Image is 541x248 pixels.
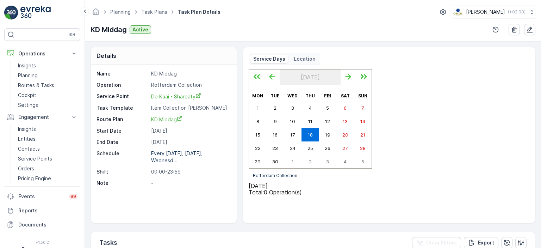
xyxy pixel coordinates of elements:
[18,62,36,69] p: Insights
[97,70,148,77] p: Name
[301,101,319,115] button: September 4, 2025
[97,104,148,111] p: Task Template
[343,119,348,124] abbr: September 13, 2025
[301,74,320,81] span: [DATE]
[99,238,117,248] p: Tasks
[97,139,148,146] p: End Date
[508,9,526,15] p: ( +02:00 )
[284,128,301,141] button: September 17, 2025
[342,132,348,138] abbr: September 20, 2025
[4,47,80,61] button: Operations
[290,119,295,124] abbr: September 10, 2025
[466,8,505,16] p: [PERSON_NAME]
[336,155,354,168] button: October 4, 2025
[151,116,182,122] span: KD Middag
[266,155,284,168] button: September 30, 2025
[290,145,296,151] abbr: September 24, 2025
[354,155,372,168] button: October 5, 2025
[15,134,80,144] a: Entities
[305,93,315,98] abbr: Thursday
[307,145,313,151] abbr: September 25, 2025
[18,145,40,152] p: Contacts
[301,155,319,168] button: October 2, 2025
[309,105,312,111] abbr: September 4, 2025
[132,26,148,33] p: Active
[273,132,278,138] abbr: September 16, 2025
[15,80,80,90] a: Routes & Tasks
[151,168,229,175] p: 00:00-23:59
[354,101,372,115] button: September 7, 2025
[18,135,36,143] p: Entities
[97,150,148,164] p: Schedule
[272,159,278,164] abbr: September 30, 2025
[342,145,348,151] abbr: September 27, 2025
[309,159,312,164] abbr: October 2, 2025
[294,55,316,62] p: Location
[341,93,350,98] abbr: Saturday
[4,218,80,232] a: Documents
[336,101,354,115] button: September 6, 2025
[18,50,66,57] p: Operations
[266,141,284,155] button: September 23, 2025
[253,173,525,179] p: Rotterdam Collection
[18,82,54,89] p: Routes & Tasks
[336,141,354,155] button: September 27, 2025
[15,90,80,100] a: Cockpit
[15,144,80,154] a: Contacts
[249,115,267,128] button: September 8, 2025
[110,9,131,15] a: Planning
[151,81,229,89] p: Rotterdam Collection
[336,128,354,141] button: September 20, 2025
[151,127,229,134] p: [DATE]
[266,115,284,128] button: September 9, 2025
[325,132,330,138] abbr: September 19, 2025
[274,119,277,124] abbr: September 9, 2025
[344,105,347,111] abbr: September 6, 2025
[15,174,80,183] a: Pricing Engine
[336,115,354,128] button: September 13, 2025
[326,105,329,111] abbr: September 5, 2025
[252,93,263,98] abbr: Monday
[151,139,229,146] p: [DATE]
[15,124,80,134] a: Insights
[18,175,51,182] p: Pricing Engine
[308,119,312,124] abbr: September 11, 2025
[266,101,284,115] button: September 2, 2025
[360,119,365,124] abbr: September 14, 2025
[249,128,267,141] button: September 15, 2025
[325,145,330,151] abbr: September 26, 2025
[15,61,80,71] a: Insights
[360,145,366,151] abbr: September 28, 2025
[141,9,167,15] a: Task Plans
[15,100,80,110] a: Settings
[272,145,278,151] abbr: September 23, 2025
[319,115,336,128] button: September 12, 2025
[257,105,259,111] abbr: September 1, 2025
[68,32,75,37] p: ⌘B
[18,126,36,133] p: Insights
[361,159,364,164] abbr: October 5, 2025
[290,132,295,138] abbr: September 17, 2025
[15,154,80,164] a: Service Points
[319,128,336,141] button: September 19, 2025
[97,52,116,60] p: Details
[151,70,229,77] p: KD Middag
[249,155,267,168] button: September 29, 2025
[151,93,229,100] a: De Kaai - Shareaty
[354,128,372,141] button: September 21, 2025
[478,239,494,246] p: Export
[253,55,285,62] p: Service Days
[292,159,294,164] abbr: October 1, 2025
[97,180,148,187] p: Note
[97,168,148,175] p: Shift
[4,110,80,124] button: Engagement
[18,193,65,200] p: Events
[301,128,319,141] button: September 18, 2025
[249,141,267,155] button: September 22, 2025
[325,119,330,124] abbr: September 12, 2025
[151,150,204,163] p: Every [DATE], [DATE], Wednesd...
[280,69,341,85] button: [DATE]
[4,240,80,244] span: v 1.50.2
[97,116,148,123] p: Route Plan
[70,194,76,199] p: 99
